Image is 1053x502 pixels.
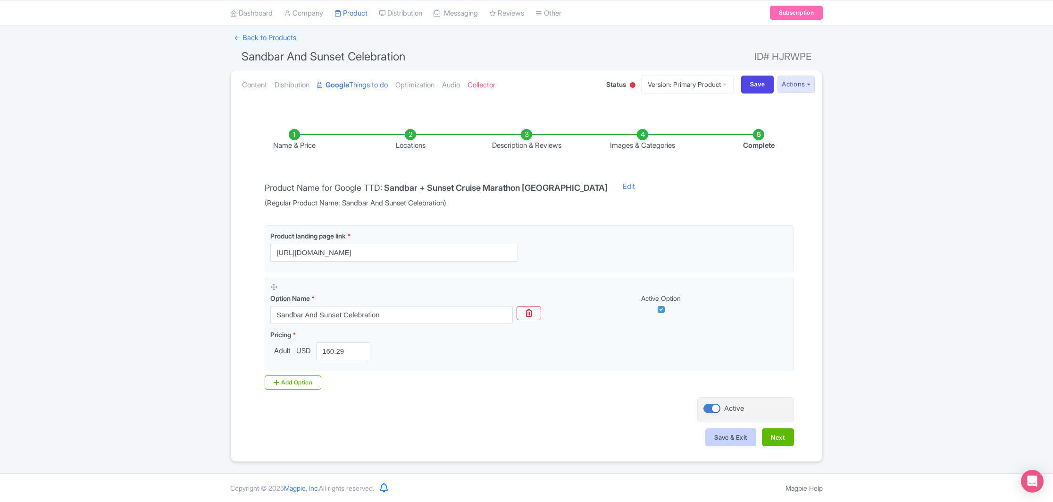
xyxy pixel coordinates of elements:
input: 0.00 [316,342,370,360]
span: (Regular Product Name: Sandbar And Sunset Celebration) [265,198,608,209]
span: Active Option [641,294,681,302]
a: ← Back to Products [230,29,300,47]
li: Complete [701,129,817,151]
div: Copyright © 2025 All rights reserved. [225,483,380,493]
input: Option Name [270,306,513,324]
a: Audio [442,70,460,100]
a: Distribution [275,70,309,100]
a: Subscription [770,6,823,20]
button: Next [762,428,794,446]
input: Product landing page link [270,244,518,262]
div: Open Intercom Messenger [1021,470,1044,493]
span: Sandbar And Sunset Celebration [242,50,405,63]
span: Magpie, Inc. [284,484,319,492]
li: Images & Categories [585,129,701,151]
input: Save [741,76,774,94]
a: Optimization [395,70,435,100]
a: Content [242,70,267,100]
span: Option Name [270,294,310,302]
span: Product landing page link [270,232,346,240]
div: Add Option [265,375,321,390]
h4: Sandbar + Sunset Cruise Marathon [GEOGRAPHIC_DATA] [384,183,608,193]
span: Product Name for Google TTD: [265,183,382,193]
a: Magpie Help [786,484,823,492]
strong: Google [326,80,349,91]
a: Version: Primary Product [641,75,734,94]
li: Name & Price [236,129,352,151]
span: USD [294,346,312,357]
span: Pricing [270,331,291,339]
button: Actions [777,76,815,93]
span: Status [606,79,626,89]
span: ID# HJRWPE [754,47,811,66]
div: Active [724,403,744,414]
li: Locations [352,129,468,151]
div: Inactive [628,78,637,93]
span: Adult [270,346,294,357]
a: Collector [468,70,495,100]
a: GoogleThings to do [317,70,388,100]
button: Save & Exit [705,428,756,446]
a: Edit [613,181,644,209]
li: Description & Reviews [468,129,585,151]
